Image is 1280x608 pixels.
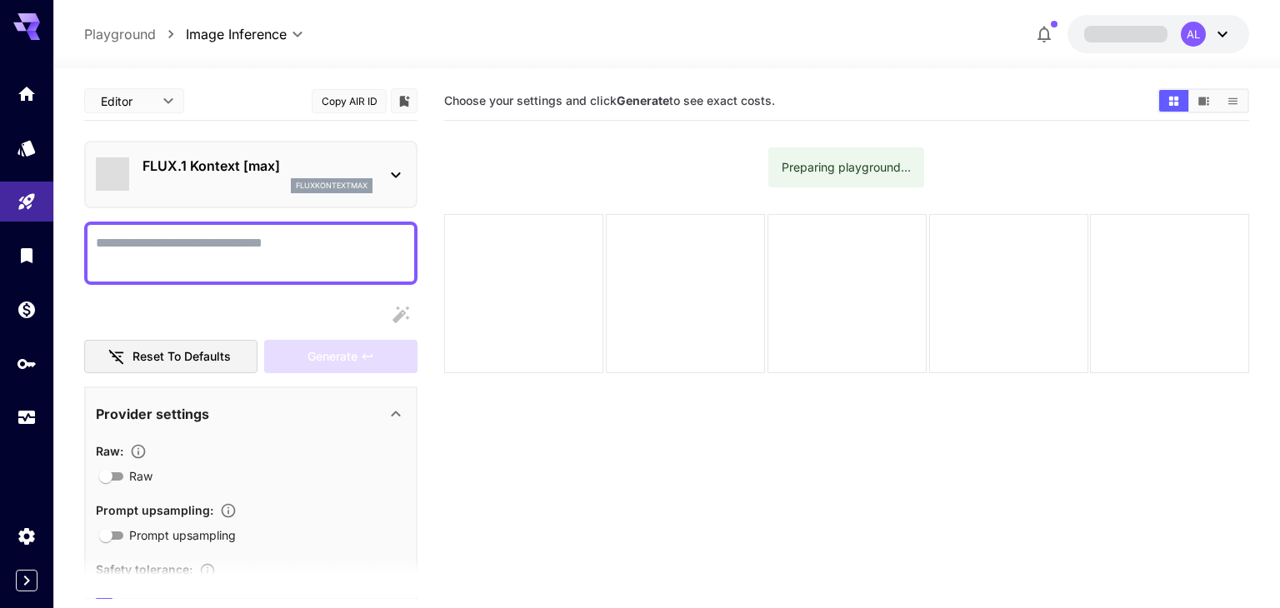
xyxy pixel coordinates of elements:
b: Generate [617,93,669,107]
button: Expand sidebar [16,570,37,591]
button: Controls the level of post-processing applied to generated images. [123,443,153,460]
button: Reset to defaults [84,340,257,374]
button: Add to library [397,91,412,111]
div: API Keys [17,353,37,374]
div: Show media in grid viewShow media in video viewShow media in list view [1157,88,1249,113]
span: Image Inference [186,24,287,44]
div: FLUX.1 Kontext [max]fluxkontextmax [96,149,406,200]
button: Show media in grid view [1159,90,1188,112]
span: Prompt upsampling : [96,503,213,517]
div: Wallet [17,299,37,320]
a: Playground [84,24,156,44]
p: fluxkontextmax [296,180,367,192]
button: Enables automatic enhancement and expansion of the input prompt to improve generation quality and... [213,502,243,519]
span: Choose your settings and click to see exact costs. [444,93,775,107]
button: Show media in list view [1218,90,1247,112]
span: Editor [101,92,152,110]
span: Prompt upsampling [129,526,236,544]
span: Raw : [96,444,123,458]
button: Copy AIR ID [312,89,387,113]
div: Home [17,83,37,104]
div: Settings [17,526,37,546]
button: Show media in video view [1189,90,1218,112]
div: Usage [17,407,37,428]
div: Playground [17,192,37,212]
p: FLUX.1 Kontext [max] [142,156,372,176]
div: Preparing playground... [782,152,911,182]
div: Library [17,245,37,266]
nav: breadcrumb [84,24,186,44]
p: Provider settings [96,404,209,424]
span: Raw [129,467,152,485]
div: Provider settings [96,394,406,434]
div: Models [17,137,37,158]
button: AL [1067,15,1249,53]
div: AL [1181,22,1206,47]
